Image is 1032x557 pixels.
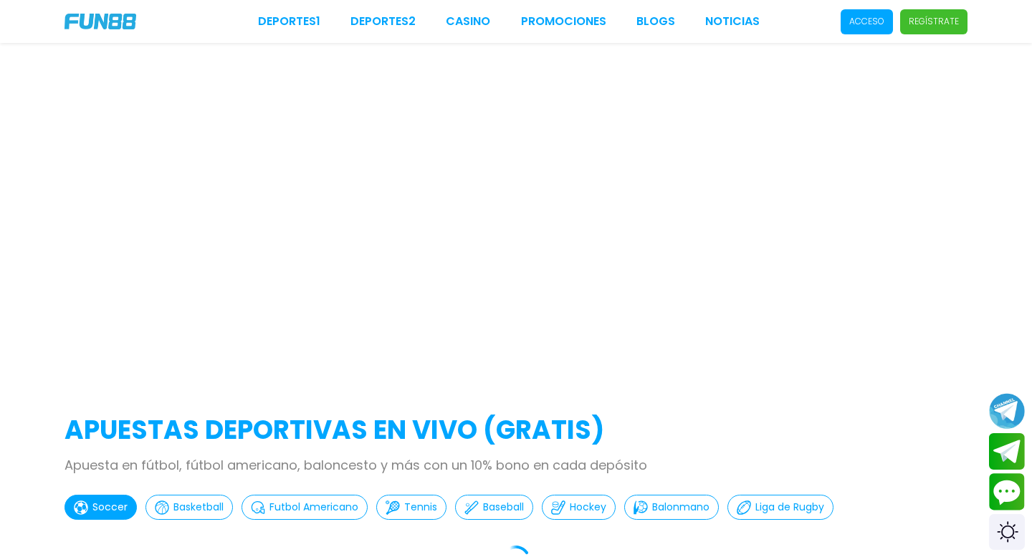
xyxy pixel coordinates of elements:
[483,500,524,515] p: Baseball
[989,392,1025,430] button: Join telegram channel
[242,495,368,520] button: Futbol Americano
[849,15,884,28] p: Acceso
[446,13,490,30] a: CASINO
[989,473,1025,510] button: Contact customer service
[542,495,616,520] button: Hockey
[570,500,606,515] p: Hockey
[636,13,675,30] a: BLOGS
[455,495,533,520] button: Baseball
[909,15,959,28] p: Regístrate
[727,495,833,520] button: Liga de Rugby
[258,13,320,30] a: Deportes1
[92,500,128,515] p: Soccer
[64,14,136,29] img: Company Logo
[705,13,760,30] a: NOTICIAS
[989,514,1025,550] div: Switch theme
[521,13,606,30] a: Promociones
[350,13,416,30] a: Deportes2
[145,495,233,520] button: Basketball
[269,500,358,515] p: Futbol Americano
[755,500,824,515] p: Liga de Rugby
[404,500,437,515] p: Tennis
[652,500,709,515] p: Balonmano
[173,500,224,515] p: Basketball
[64,495,137,520] button: Soccer
[624,495,719,520] button: Balonmano
[64,411,967,450] h2: APUESTAS DEPORTIVAS EN VIVO (gratis)
[989,433,1025,470] button: Join telegram
[64,455,967,475] p: Apuesta en fútbol, fútbol americano, baloncesto y más con un 10% bono en cada depósito
[376,495,446,520] button: Tennis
